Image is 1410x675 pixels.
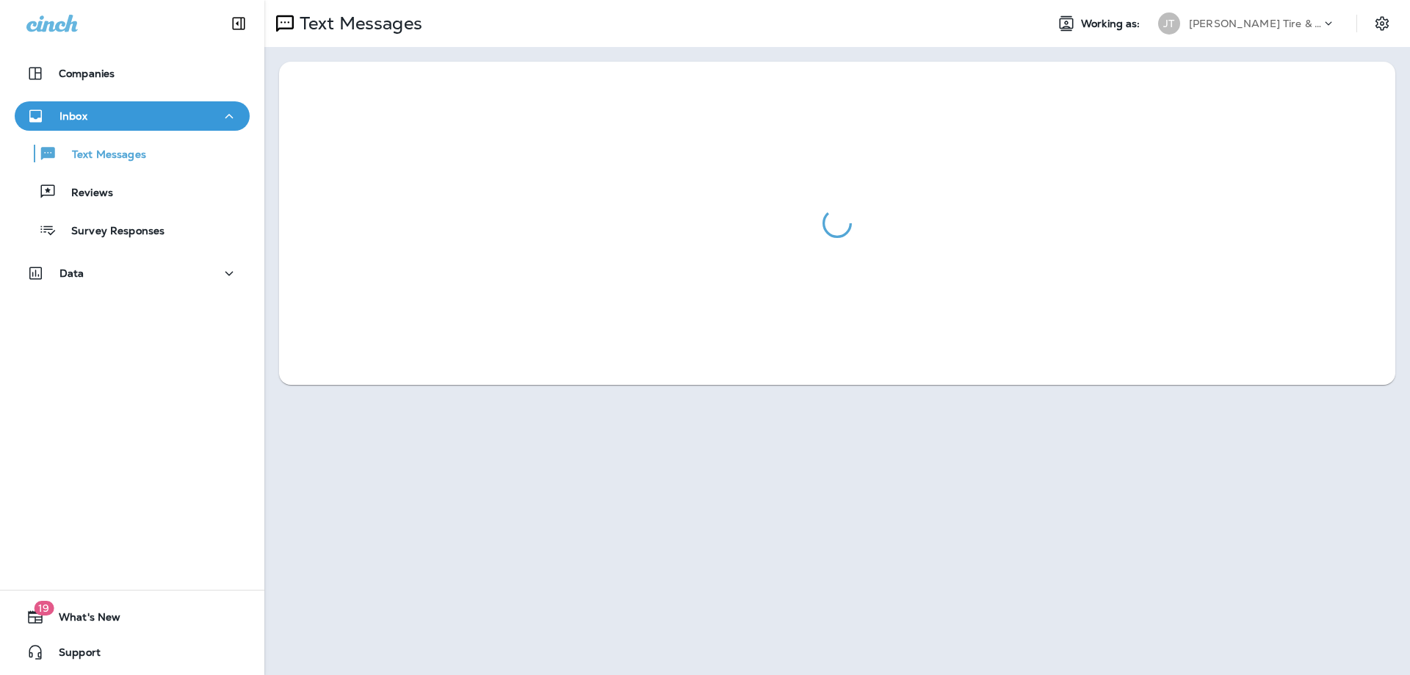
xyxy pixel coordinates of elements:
[15,176,250,207] button: Reviews
[15,59,250,88] button: Companies
[218,9,259,38] button: Collapse Sidebar
[59,110,87,122] p: Inbox
[15,638,250,667] button: Support
[57,148,146,162] p: Text Messages
[294,12,422,35] p: Text Messages
[15,101,250,131] button: Inbox
[1189,18,1321,29] p: [PERSON_NAME] Tire & Auto
[59,68,115,79] p: Companies
[57,187,113,201] p: Reviews
[59,267,84,279] p: Data
[57,225,164,239] p: Survey Responses
[1369,10,1395,37] button: Settings
[44,611,120,629] span: What's New
[15,138,250,169] button: Text Messages
[15,259,250,288] button: Data
[44,646,101,664] span: Support
[1158,12,1180,35] div: JT
[34,601,54,616] span: 19
[1081,18,1143,30] span: Working as:
[15,214,250,245] button: Survey Responses
[15,602,250,632] button: 19What's New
